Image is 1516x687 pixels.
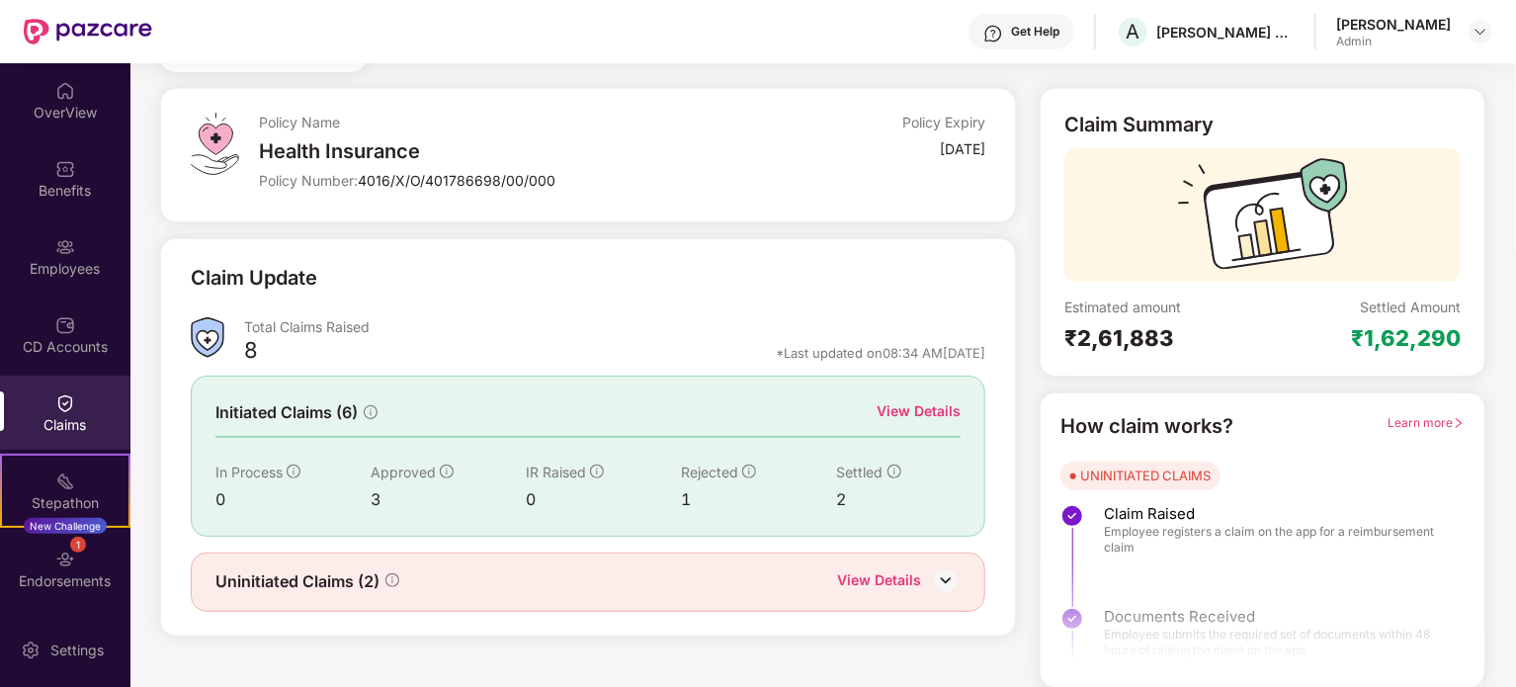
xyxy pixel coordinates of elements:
img: ClaimsSummaryIcon [191,317,224,358]
img: svg+xml;base64,PHN2ZyBpZD0iRW1wbG95ZWVzIiB4bWxucz0iaHR0cDovL3d3dy53My5vcmcvMjAwMC9zdmciIHdpZHRoPS... [55,237,75,257]
div: UNINITIATED CLAIMS [1080,466,1211,485]
div: [PERSON_NAME] AGRI GENETICS [1156,23,1295,42]
span: info-circle [385,573,399,587]
span: info-circle [364,405,378,419]
div: New Challenge [24,518,107,534]
div: 0 [215,487,371,512]
span: info-circle [440,465,454,478]
img: svg+xml;base64,PHN2ZyBpZD0iSGVscC0zMngzMiIgeG1sbnM9Imh0dHA6Ly93d3cudzMub3JnLzIwMDAvc3ZnIiB3aWR0aD... [983,24,1003,43]
div: 0 [526,487,681,512]
div: 2 [837,487,962,512]
span: Settled [837,464,884,480]
div: [DATE] [940,139,985,158]
span: In Process [215,464,283,480]
span: Approved [371,464,436,480]
img: svg+xml;base64,PHN2ZyBpZD0iU3RlcC1Eb25lLTMyeDMyIiB4bWxucz0iaHR0cDovL3d3dy53My5vcmcvMjAwMC9zdmciIH... [1060,504,1084,528]
div: [PERSON_NAME] [1336,15,1451,34]
div: Stepathon [2,493,128,513]
img: New Pazcare Logo [24,19,152,44]
span: Employee registers a claim on the app for a reimbursement claim [1104,524,1445,556]
span: A [1127,20,1140,43]
div: ₹1,62,290 [1351,324,1461,352]
div: Policy Expiry [902,113,985,131]
div: *Last updated on 08:34 AM[DATE] [776,344,985,362]
div: Claim Update [191,263,317,294]
div: View Details [837,569,921,595]
div: Estimated amount [1064,298,1263,316]
img: DownIcon [931,565,961,595]
div: Settings [44,641,110,660]
div: Admin [1336,34,1451,49]
div: Settled Amount [1360,298,1461,316]
div: 3 [371,487,526,512]
div: 1 [681,487,836,512]
img: svg+xml;base64,PHN2ZyBpZD0iRW5kb3JzZW1lbnRzIiB4bWxucz0iaHR0cDovL3d3dy53My5vcmcvMjAwMC9zdmciIHdpZH... [55,550,75,569]
div: Claim Summary [1064,113,1214,136]
div: Total Claims Raised [244,317,986,336]
span: IR Raised [526,464,586,480]
span: Uninitiated Claims (2) [215,569,379,594]
span: info-circle [590,465,604,478]
img: svg+xml;base64,PHN2ZyBpZD0iU2V0dGluZy0yMHgyMCIgeG1sbnM9Imh0dHA6Ly93d3cudzMub3JnLzIwMDAvc3ZnIiB3aW... [21,641,41,660]
div: Get Help [1011,24,1059,40]
div: Policy Name [259,113,743,131]
span: info-circle [287,465,300,478]
span: Rejected [681,464,738,480]
img: svg+xml;base64,PHN2ZyB4bWxucz0iaHR0cDovL3d3dy53My5vcmcvMjAwMC9zdmciIHdpZHRoPSI0OS4zMiIgaGVpZ2h0PS... [191,113,239,175]
div: ₹2,61,883 [1064,324,1263,352]
div: How claim works? [1060,411,1233,442]
span: right [1453,417,1465,429]
span: info-circle [742,465,756,478]
div: 8 [244,336,258,370]
img: svg+xml;base64,PHN2ZyB4bWxucz0iaHR0cDovL3d3dy53My5vcmcvMjAwMC9zdmciIHdpZHRoPSIyMSIgaGVpZ2h0PSIyMC... [55,472,75,491]
span: info-circle [887,465,901,478]
img: svg+xml;base64,PHN2ZyBpZD0iQ2xhaW0iIHhtbG5zPSJodHRwOi8vd3d3LnczLm9yZy8yMDAwL3N2ZyIgd2lkdGg9IjIwIi... [55,393,75,413]
span: Learn more [1388,415,1465,430]
span: Initiated Claims (6) [215,400,358,425]
img: svg+xml;base64,PHN2ZyBpZD0iQ0RfQWNjb3VudHMiIGRhdGEtbmFtZT0iQ0QgQWNjb3VudHMiIHhtbG5zPSJodHRwOi8vd3... [55,315,75,335]
img: svg+xml;base64,PHN2ZyBpZD0iRHJvcGRvd24tMzJ4MzIiIHhtbG5zPSJodHRwOi8vd3d3LnczLm9yZy8yMDAwL3N2ZyIgd2... [1473,24,1488,40]
div: Health Insurance [259,139,743,163]
div: 1 [70,537,86,553]
img: svg+xml;base64,PHN2ZyB3aWR0aD0iMTcyIiBoZWlnaHQ9IjExMyIgdmlld0JveD0iMCAwIDE3MiAxMTMiIGZpbGw9Im5vbm... [1178,158,1348,282]
img: svg+xml;base64,PHN2ZyBpZD0iQmVuZWZpdHMiIHhtbG5zPSJodHRwOi8vd3d3LnczLm9yZy8yMDAwL3N2ZyIgd2lkdGg9Ij... [55,159,75,179]
img: svg+xml;base64,PHN2ZyBpZD0iSG9tZSIgeG1sbnM9Imh0dHA6Ly93d3cudzMub3JnLzIwMDAvc3ZnIiB3aWR0aD0iMjAiIG... [55,81,75,101]
span: Claim Raised [1104,504,1445,524]
div: Policy Number: [259,171,743,190]
div: View Details [877,400,961,422]
span: 4016/X/O/401786698/00/000 [358,172,555,189]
